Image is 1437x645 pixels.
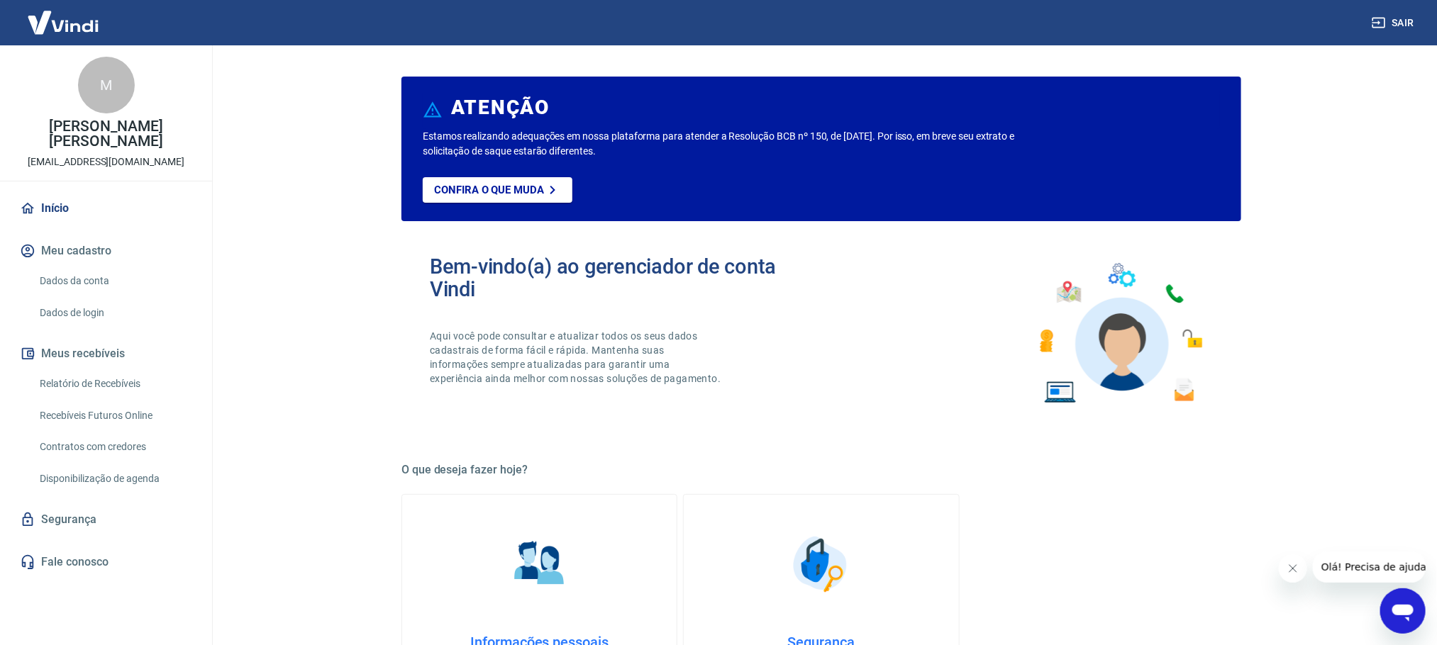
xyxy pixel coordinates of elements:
[78,57,135,113] div: M
[434,184,544,196] p: Confira o que muda
[17,235,195,267] button: Meu cadastro
[28,155,184,169] p: [EMAIL_ADDRESS][DOMAIN_NAME]
[430,329,723,386] p: Aqui você pode consultar e atualizar todos os seus dados cadastrais de forma fácil e rápida. Mant...
[401,463,1241,477] h5: O que deseja fazer hoje?
[17,338,195,369] button: Meus recebíveis
[451,101,550,115] h6: ATENÇÃO
[1279,554,1307,583] iframe: Fechar mensagem
[1380,588,1426,634] iframe: Botão para abrir a janela de mensagens
[423,129,1060,159] p: Estamos realizando adequações em nossa plataforma para atender a Resolução BCB nº 150, de [DATE]....
[34,401,195,430] a: Recebíveis Futuros Online
[430,255,821,301] h2: Bem-vindo(a) ao gerenciador de conta Vindi
[17,193,195,224] a: Início
[786,529,857,600] img: Segurança
[9,10,119,21] span: Olá! Precisa de ajuda?
[504,529,575,600] img: Informações pessoais
[1369,10,1420,36] button: Sair
[34,267,195,296] a: Dados da conta
[1313,551,1426,583] iframe: Mensagem da empresa
[1027,255,1213,412] img: Imagem de um avatar masculino com diversos icones exemplificando as funcionalidades do gerenciado...
[34,432,195,461] a: Contratos com credores
[11,119,201,149] p: [PERSON_NAME] [PERSON_NAME]
[17,504,195,535] a: Segurança
[34,298,195,327] a: Dados de login
[34,464,195,493] a: Disponibilização de agenda
[17,1,109,44] img: Vindi
[34,369,195,398] a: Relatório de Recebíveis
[17,546,195,578] a: Fale conosco
[423,177,572,203] a: Confira o que muda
